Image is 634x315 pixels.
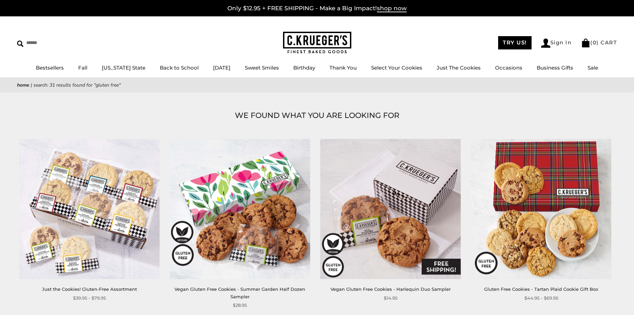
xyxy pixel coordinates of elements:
[73,295,106,302] span: $39.95 - $79.95
[329,64,357,71] a: Thank You
[588,64,598,71] a: Sale
[437,64,481,71] a: Just The Cookies
[27,109,607,122] h1: WE FOUND WHAT YOU ARE LOOKING FOR
[581,39,617,46] a: (0) CART
[42,286,137,292] a: Just the Cookies! Gluten-Free Assortment
[245,64,279,71] a: Sweet Smiles
[17,41,24,47] img: Search
[36,64,64,71] a: Bestsellers
[293,64,315,71] a: Birthday
[371,64,422,71] a: Select Your Cookies
[19,139,159,279] img: Just the Cookies! Gluten-Free Assortment
[174,286,305,299] a: Vegan Gluten Free Cookies - Summer Garden Half Dozen Sampler
[170,139,310,279] img: Vegan Gluten Free Cookies - Summer Garden Half Dozen Sampler
[498,36,532,49] a: TRY US!
[17,82,29,88] a: Home
[102,64,145,71] a: [US_STATE] State
[233,302,247,309] span: $28.95
[283,32,351,54] img: C.KRUEGER'S
[160,64,199,71] a: Back to School
[495,64,522,71] a: Occasions
[320,139,461,279] img: Vegan Gluten Free Cookies - Harlequin Duo Sampler
[330,286,451,292] a: Vegan Gluten Free Cookies - Harlequin Duo Sampler
[484,286,598,292] a: Gluten Free Cookies - Tartan Plaid Cookie Gift Box
[17,37,98,48] input: Search
[78,64,87,71] a: Fall
[377,5,407,12] span: shop now
[33,82,121,88] span: Search: 31 results found for "gluten free"
[593,39,597,46] span: 0
[384,295,397,302] span: $14.95
[537,64,573,71] a: Business Gifts
[213,64,230,71] a: [DATE]
[541,39,550,48] img: Account
[524,295,558,302] span: $44.95 - $69.95
[17,81,617,89] nav: breadcrumbs
[471,139,611,279] img: Gluten Free Cookies - Tartan Plaid Cookie Gift Box
[227,5,407,12] a: Only $12.95 + FREE SHIPPING - Make a Big Impact!shop now
[541,39,572,48] a: Sign In
[31,82,32,88] span: |
[581,39,590,47] img: Bag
